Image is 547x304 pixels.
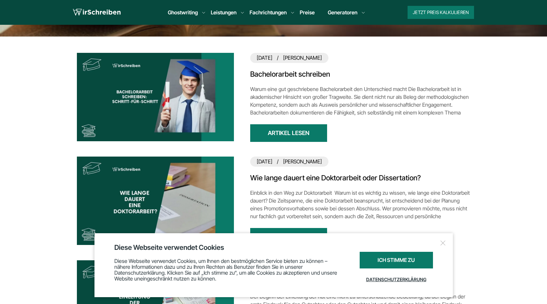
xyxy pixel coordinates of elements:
[257,54,283,61] time: [DATE]
[250,124,327,142] a: Artikel lesen
[250,173,470,183] a: Wie lange dauert eine Doktorarbeit oder Dissertation?
[211,8,237,16] a: Leistungen
[250,228,327,245] a: Artikel lesen
[408,6,474,19] button: Jetzt Preis kalkulieren
[360,272,433,287] a: Datenschutzerklärung
[250,53,328,63] address: [PERSON_NAME]
[257,158,283,165] time: [DATE]
[168,8,198,16] a: Ghostwriting
[250,157,328,167] address: [PERSON_NAME]
[250,8,287,16] a: Fachrichtungen
[77,157,234,245] img: Wie lange dauert eine Doktorarbeit oder Dissertation? | WirSchreiben.at
[73,8,121,17] img: logo wirschreiben
[114,243,433,252] div: Diese Webseite verwendet Cookies
[328,8,357,16] a: Generatoren
[250,69,470,79] a: Bachelorarbeit schreiben
[77,53,234,141] img: Wie Sie eine Bachelorarbeit schreiben: Schritt-für-Schritt Anleitung | WirSchreiben.at
[250,189,470,228] p: Einblick in den Weg zur Doktorarbeit Warum ist es wichtig zu wissen, wie lange eine Doktorarbeit ...
[114,252,343,287] div: Diese Webseite verwendet Cookies, um Ihnen den bestmöglichen Service bieten zu können – nähere In...
[300,9,315,16] a: Preise
[360,252,433,268] div: Ich stimme zu
[250,85,470,132] p: Warum eine gut geschriebene Bachelorarbeit den Unterschied macht Die Bachelorarbeit ist in akadem...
